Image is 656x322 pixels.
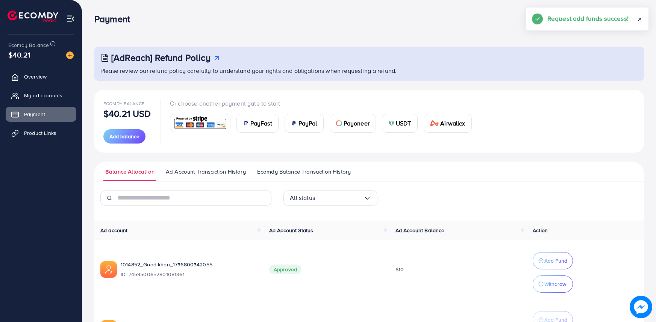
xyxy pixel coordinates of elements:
[170,114,230,132] a: card
[533,252,573,269] button: Add Fund
[291,120,297,126] img: card
[388,120,394,126] img: card
[6,69,76,84] a: Overview
[382,114,418,133] a: cardUSDT
[283,190,377,206] div: Search for option
[8,49,30,60] span: $40.21
[66,51,74,59] img: image
[100,227,128,234] span: Ad account
[24,110,45,118] span: Payment
[547,14,629,23] h5: Request add funds success!
[103,109,151,118] p: $40.21 USD
[544,256,567,265] p: Add Fund
[24,129,56,137] span: Product Links
[121,261,212,268] a: 1014852_Good khan_1736800342055
[6,107,76,122] a: Payment
[396,119,411,128] span: USDT
[269,227,314,234] span: Ad Account Status
[173,115,228,131] img: card
[336,120,342,126] img: card
[250,119,272,128] span: PayFast
[395,227,445,234] span: Ad Account Balance
[166,168,246,176] span: Ad Account Transaction History
[6,88,76,103] a: My ad accounts
[24,73,47,80] span: Overview
[298,119,317,128] span: PayPal
[94,14,136,24] h3: Payment
[533,275,573,293] button: Withdraw
[285,114,324,133] a: cardPayPal
[243,120,249,126] img: card
[8,11,58,22] img: logo
[103,129,145,144] button: Add balance
[109,133,139,140] span: Add balance
[533,227,548,234] span: Action
[544,280,566,289] p: Withdraw
[66,14,75,23] img: menu
[290,192,315,204] span: All status
[395,266,404,273] span: $10
[111,52,211,63] h3: [AdReach] Refund Policy
[121,261,257,278] div: <span class='underline'>1014852_Good khan_1736800342055</span></br>7459500652801081361
[24,92,62,99] span: My ad accounts
[344,119,370,128] span: Payoneer
[6,125,76,141] a: Product Links
[236,114,279,133] a: cardPayFast
[100,66,639,75] p: Please review our refund policy carefully to understand your rights and obligations when requesti...
[440,119,465,128] span: Airwallex
[170,99,478,108] p: Or choose another payment gate to start
[424,114,472,133] a: cardAirwallex
[315,192,364,204] input: Search for option
[121,271,257,278] span: ID: 7459500652801081361
[269,265,301,274] span: Approved
[105,168,155,176] span: Balance Allocation
[430,120,439,126] img: card
[103,100,144,107] span: Ecomdy Balance
[257,168,351,176] span: Ecomdy Balance Transaction History
[330,114,376,133] a: cardPayoneer
[100,261,117,278] img: ic-ads-acc.e4c84228.svg
[8,41,49,49] span: Ecomdy Balance
[630,296,652,318] img: image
